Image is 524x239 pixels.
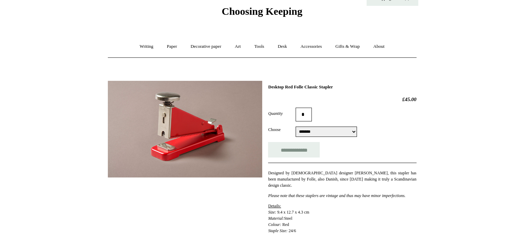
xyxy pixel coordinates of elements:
label: Choose [268,127,296,133]
span: Details: [268,204,281,208]
label: Quantity [268,110,296,117]
a: Accessories [294,37,328,56]
h2: £45.00 [268,96,416,102]
p: Designed by [DEMOGRAPHIC_DATA] designer [PERSON_NAME], this stapler has been manufactured by Foll... [268,170,416,188]
h1: Desktop Red Folle Classic Stapler [268,84,416,90]
span: Choosing Keeping [222,6,302,17]
a: Desk [271,37,293,56]
em: Staple Size: [268,228,287,233]
a: Decorative paper [184,37,227,56]
a: Tools [248,37,270,56]
img: Desktop Red Folle Classic Stapler [108,81,262,177]
a: Art [229,37,247,56]
em: Please note that these staplers are vintage and thus may have minor imperfections. [268,193,406,198]
p: 9.4 x 12.7 x 4.3 cm Steel ﻿ Red ﻿ 24/6 [268,203,416,234]
a: Writing [133,37,160,56]
em: Colour: [268,222,281,227]
a: About [367,37,391,56]
a: Paper [161,37,183,56]
em: Size: [268,210,276,215]
a: Gifts & Wrap [329,37,366,56]
a: Choosing Keeping [222,11,302,16]
em: Material: [268,216,284,221]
